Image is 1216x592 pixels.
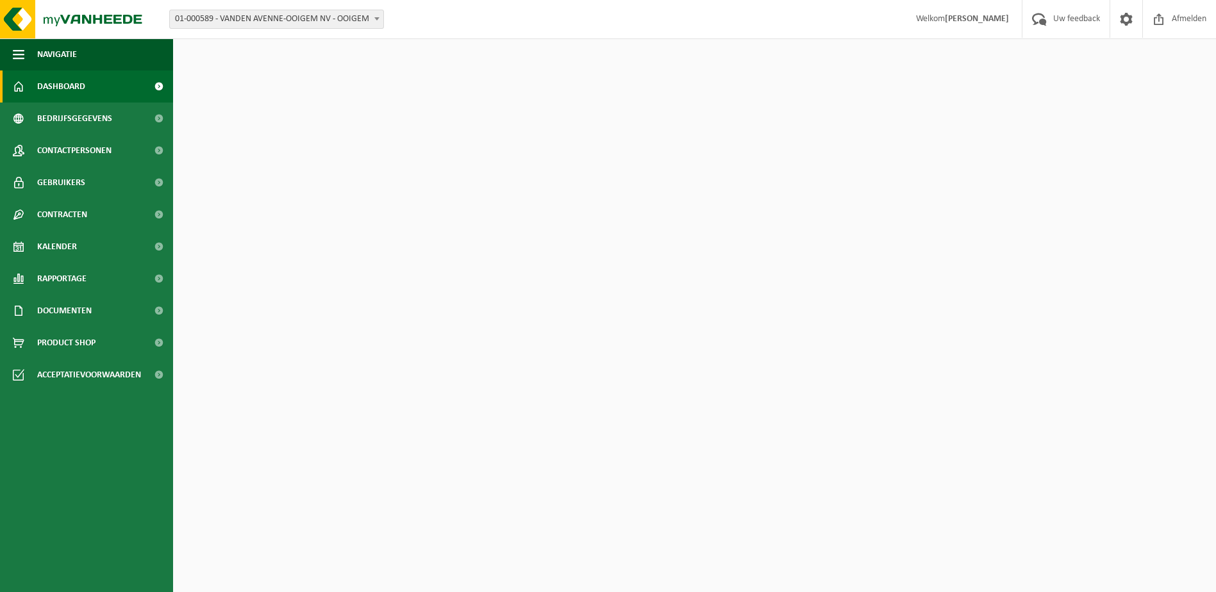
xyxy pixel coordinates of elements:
[169,10,384,29] span: 01-000589 - VANDEN AVENNE-OOIGEM NV - OOIGEM
[37,135,112,167] span: Contactpersonen
[37,38,77,70] span: Navigatie
[37,295,92,327] span: Documenten
[37,231,77,263] span: Kalender
[37,327,96,359] span: Product Shop
[37,167,85,199] span: Gebruikers
[170,10,383,28] span: 01-000589 - VANDEN AVENNE-OOIGEM NV - OOIGEM
[37,199,87,231] span: Contracten
[37,70,85,103] span: Dashboard
[37,103,112,135] span: Bedrijfsgegevens
[945,14,1009,24] strong: [PERSON_NAME]
[37,359,141,391] span: Acceptatievoorwaarden
[37,263,87,295] span: Rapportage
